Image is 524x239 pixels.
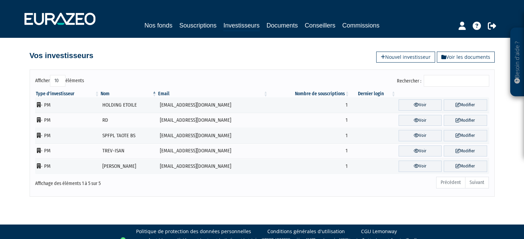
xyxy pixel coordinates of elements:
a: Politique de protection des données personnelles [136,228,251,235]
a: Modifier [444,145,487,157]
a: Modifier [444,115,487,126]
a: Souscriptions [179,21,216,30]
td: [EMAIL_ADDRESS][DOMAIN_NAME] [157,143,269,159]
td: 1 [268,128,350,143]
td: - PM [35,143,100,159]
td: SPFPL TAOTE BS [100,128,157,143]
a: Modifier [444,99,487,111]
td: 1 [268,97,350,113]
a: Modifier [444,130,487,141]
label: Rechercher : [397,75,489,87]
td: 1 [268,113,350,128]
img: 1732889491-logotype_eurazeo_blanc_rvb.png [24,13,95,25]
th: Nombre de souscriptions : activer pour trier la colonne par ordre croissant [268,90,350,97]
td: [PERSON_NAME] [100,159,157,174]
a: Voir [399,130,442,141]
input: Rechercher : [424,75,489,87]
th: Type d'investisseur : activer pour trier la colonne par ordre croissant [35,90,100,97]
td: - PM [35,113,100,128]
td: TREV-ISAN [100,143,157,159]
th: Dernier login : activer pour trier la colonne par ordre croissant [350,90,396,97]
select: Afficheréléments [50,75,65,87]
td: - PM [35,159,100,174]
a: Voir les documents [437,52,495,63]
h4: Vos investisseurs [30,52,93,60]
a: Conseillers [305,21,336,30]
a: Voir [399,161,442,172]
td: [EMAIL_ADDRESS][DOMAIN_NAME] [157,128,269,143]
td: [EMAIL_ADDRESS][DOMAIN_NAME] [157,159,269,174]
label: Afficher éléments [35,75,84,87]
th: Email : activer pour trier la colonne par ordre croissant [157,90,269,97]
a: Conditions générales d'utilisation [267,228,345,235]
td: - PM [35,128,100,143]
a: Nos fonds [144,21,172,30]
a: CGU Lemonway [361,228,397,235]
th: &nbsp; [397,90,489,97]
div: Affichage des éléments 1 à 5 sur 5 [35,176,218,187]
a: Documents [267,21,298,30]
td: - PM [35,97,100,113]
a: Investisseurs [223,21,259,31]
td: 1 [268,143,350,159]
td: HOLDING ETOILE [100,97,157,113]
a: Commissions [342,21,380,30]
a: Voir [399,99,442,111]
td: [EMAIL_ADDRESS][DOMAIN_NAME] [157,97,269,113]
td: [EMAIL_ADDRESS][DOMAIN_NAME] [157,113,269,128]
th: Nom : activer pour trier la colonne par ordre d&eacute;croissant [100,90,157,97]
a: Voir [399,145,442,157]
p: Besoin d'aide ? [513,31,521,93]
a: Modifier [444,161,487,172]
a: Voir [399,115,442,126]
td: RD [100,113,157,128]
td: 1 [268,159,350,174]
a: Nouvel investisseur [376,52,435,63]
